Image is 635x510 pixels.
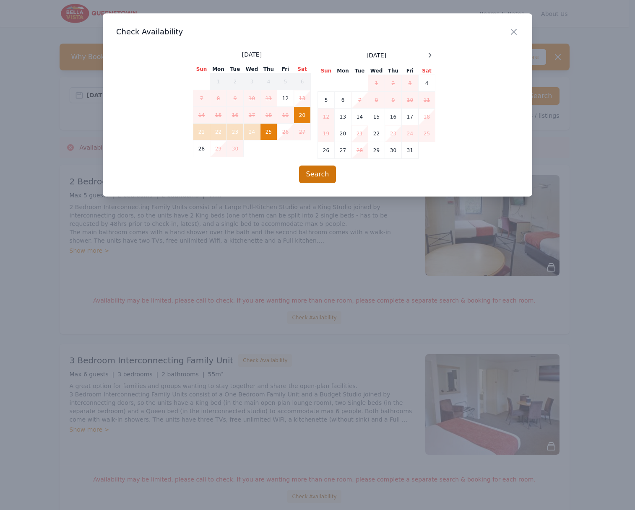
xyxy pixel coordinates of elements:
td: 24 [244,124,260,140]
td: 31 [402,142,419,159]
td: 4 [419,75,435,92]
td: 24 [402,125,419,142]
td: 12 [277,90,294,107]
th: Mon [210,65,227,73]
th: Sat [419,67,435,75]
td: 5 [277,73,294,90]
td: 14 [351,109,368,125]
td: 29 [368,142,385,159]
td: 3 [402,75,419,92]
td: 19 [277,107,294,124]
td: 10 [402,92,419,109]
th: Mon [335,67,351,75]
th: Wed [244,65,260,73]
td: 21 [193,124,210,140]
td: 23 [227,124,244,140]
td: 19 [318,125,335,142]
td: 20 [294,107,311,124]
td: 28 [351,142,368,159]
td: 16 [385,109,402,125]
td: 8 [210,90,227,107]
td: 8 [368,92,385,109]
h3: Check Availability [116,27,519,37]
td: 6 [335,92,351,109]
th: Sat [294,65,311,73]
td: 30 [385,142,402,159]
td: 25 [419,125,435,142]
td: 7 [193,90,210,107]
td: 17 [402,109,419,125]
td: 27 [335,142,351,159]
td: 30 [227,140,244,157]
td: 1 [210,73,227,90]
td: 22 [210,124,227,140]
th: Tue [227,65,244,73]
td: 2 [385,75,402,92]
td: 12 [318,109,335,125]
th: Sun [193,65,210,73]
th: Thu [260,65,277,73]
td: 15 [210,107,227,124]
td: 3 [244,73,260,90]
td: 25 [260,124,277,140]
td: 4 [260,73,277,90]
span: [DATE] [242,50,262,59]
td: 2 [227,73,244,90]
td: 7 [351,92,368,109]
td: 13 [335,109,351,125]
th: Wed [368,67,385,75]
button: Search [299,166,336,183]
td: 28 [193,140,210,157]
td: 9 [385,92,402,109]
td: 18 [260,107,277,124]
th: Tue [351,67,368,75]
td: 26 [277,124,294,140]
th: Thu [385,67,402,75]
td: 21 [351,125,368,142]
td: 26 [318,142,335,159]
th: Fri [277,65,294,73]
span: [DATE] [367,51,386,60]
th: Fri [402,67,419,75]
td: 13 [294,90,311,107]
td: 20 [335,125,351,142]
td: 1 [368,75,385,92]
td: 27 [294,124,311,140]
td: 29 [210,140,227,157]
td: 11 [419,92,435,109]
th: Sun [318,67,335,75]
td: 11 [260,90,277,107]
td: 17 [244,107,260,124]
td: 18 [419,109,435,125]
td: 6 [294,73,311,90]
td: 9 [227,90,244,107]
td: 23 [385,125,402,142]
td: 10 [244,90,260,107]
td: 5 [318,92,335,109]
td: 22 [368,125,385,142]
td: 16 [227,107,244,124]
td: 14 [193,107,210,124]
td: 15 [368,109,385,125]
